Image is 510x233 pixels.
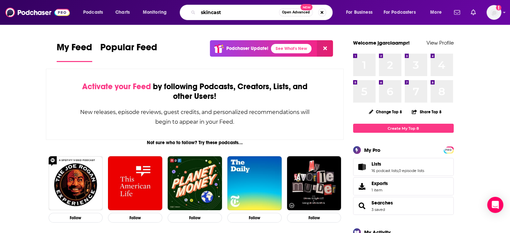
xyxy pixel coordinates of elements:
[496,5,501,10] svg: Add a profile image
[372,200,393,206] a: Searches
[430,8,442,17] span: More
[168,156,222,211] img: Planet Money
[411,105,442,118] button: Share Top 8
[372,207,385,212] a: 3 saved
[384,8,416,17] span: For Podcasters
[227,156,282,211] img: The Daily
[365,108,406,116] button: Change Top 8
[279,8,313,16] button: Open AdvancedNew
[341,7,381,18] button: open menu
[372,188,388,192] span: 1 item
[426,7,450,18] button: open menu
[198,7,279,18] input: Search podcasts, credits, & more...
[282,11,310,14] span: Open Advanced
[364,147,381,153] div: My Pro
[372,168,398,173] a: 16 podcast lists
[427,40,454,46] a: View Profile
[445,148,453,153] span: PRO
[100,42,157,57] span: Popular Feed
[451,7,463,18] a: Show notifications dropdown
[100,42,157,62] a: Popular Feed
[355,182,369,191] span: Exports
[57,42,92,62] a: My Feed
[487,5,501,20] button: Show profile menu
[372,180,388,186] span: Exports
[82,81,151,92] span: Activate your Feed
[49,156,103,211] img: The Joe Rogan Experience
[353,177,454,195] a: Exports
[57,42,92,57] span: My Feed
[5,6,70,19] img: Podchaser - Follow, Share and Rate Podcasts
[355,201,369,211] a: Searches
[143,8,167,17] span: Monitoring
[111,7,134,18] a: Charts
[300,4,313,10] span: New
[398,168,399,173] span: ,
[487,197,503,213] div: Open Intercom Messenger
[487,5,501,20] img: User Profile
[346,8,373,17] span: For Business
[78,7,112,18] button: open menu
[80,107,310,127] div: New releases, episode reviews, guest credits, and personalized recommendations will begin to appe...
[468,7,478,18] a: Show notifications dropdown
[353,197,454,215] span: Searches
[49,213,103,223] button: Follow
[226,46,268,51] p: Podchaser Update!
[372,161,381,167] span: Lists
[271,44,311,53] a: See What's New
[379,7,426,18] button: open menu
[372,161,424,167] a: Lists
[138,7,175,18] button: open menu
[355,162,369,172] a: Lists
[115,8,130,17] span: Charts
[168,213,222,223] button: Follow
[353,40,410,46] a: Welcome jgarciaampr!
[227,213,282,223] button: Follow
[108,156,162,211] img: This American Life
[108,213,162,223] button: Follow
[353,124,454,133] a: Create My Top 8
[46,140,344,145] div: Not sure who to follow? Try these podcasts...
[287,213,341,223] button: Follow
[186,5,339,20] div: Search podcasts, credits, & more...
[445,147,453,152] a: PRO
[399,168,424,173] a: 0 episode lists
[83,8,103,17] span: Podcasts
[353,158,454,176] span: Lists
[287,156,341,211] img: My Favorite Murder with Karen Kilgariff and Georgia Hardstark
[80,82,310,101] div: by following Podcasts, Creators, Lists, and other Users!
[487,5,501,20] span: Logged in as jgarciaampr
